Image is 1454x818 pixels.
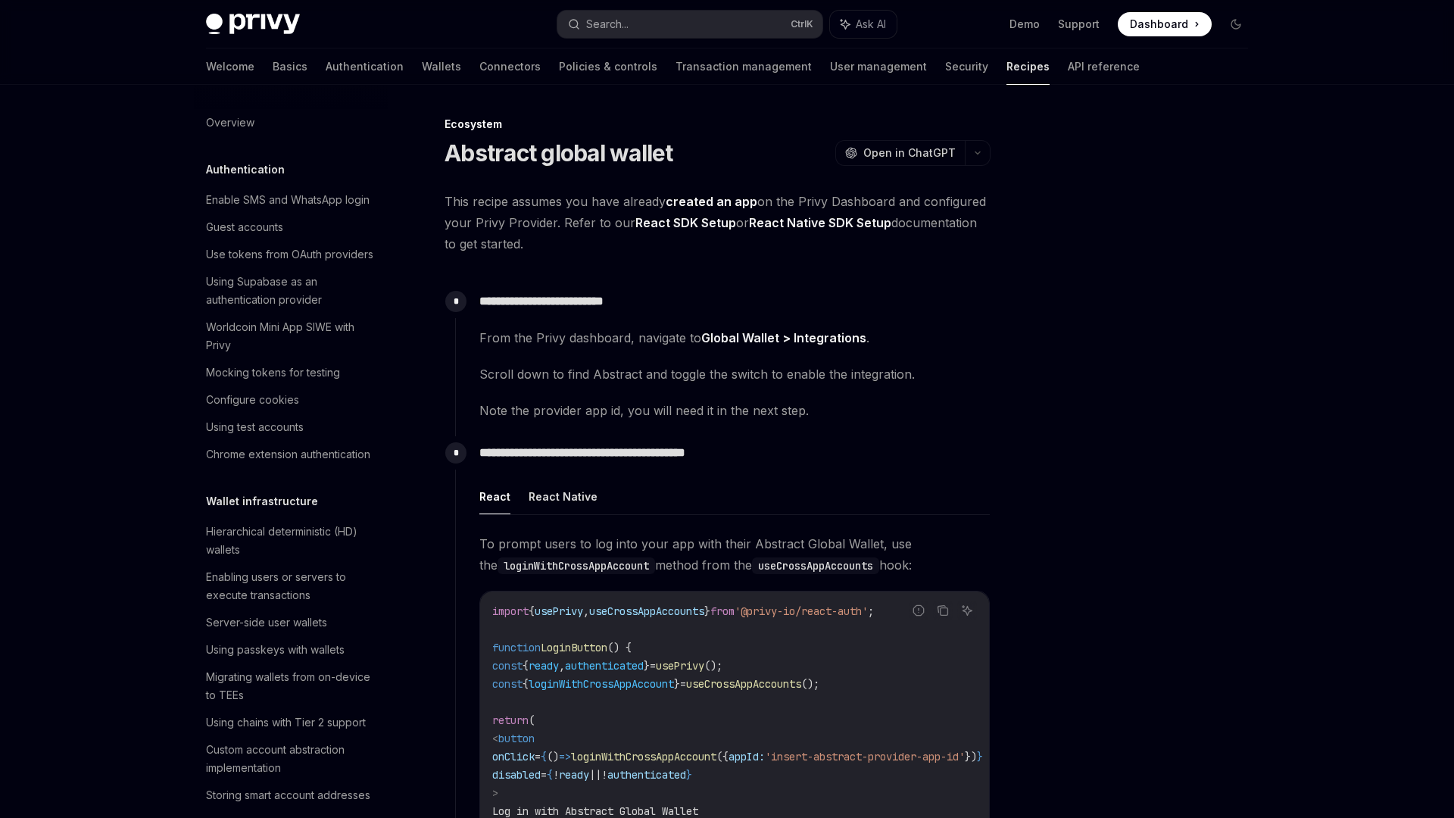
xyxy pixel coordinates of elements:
span: usePrivy [535,604,583,618]
a: Recipes [1006,48,1050,85]
span: useCrossAppAccounts [589,604,704,618]
a: Basics [273,48,307,85]
h1: Abstract global wallet [445,139,673,167]
span: Note the provider app id, you will need it in the next step. [479,400,990,421]
a: Using chains with Tier 2 support [194,709,388,736]
span: }) [965,750,977,763]
span: To prompt users to log into your app with their Abstract Global Wallet, use the method from the h... [479,533,990,576]
span: , [583,604,589,618]
div: Mocking tokens for testing [206,364,340,382]
a: Storing smart account addresses [194,782,388,809]
span: > [492,786,498,800]
a: Authentication [326,48,404,85]
button: Copy the contents from the code block [933,601,953,620]
span: usePrivy [656,659,704,673]
span: ; [868,604,874,618]
span: Dashboard [1130,17,1188,32]
div: Use tokens from OAuth providers [206,245,373,264]
span: { [547,768,553,782]
a: Connectors [479,48,541,85]
span: { [529,604,535,618]
div: Using chains with Tier 2 support [206,713,366,732]
a: User management [830,48,927,85]
div: Using passkeys with wallets [206,641,345,659]
a: Using Supabase as an authentication provider [194,268,388,314]
span: } [644,659,650,673]
span: function [492,641,541,654]
span: = [650,659,656,673]
a: Dashboard [1118,12,1212,36]
span: appId: [729,750,765,763]
div: Search... [586,15,629,33]
button: React Native [529,479,598,514]
span: { [523,677,529,691]
div: Using test accounts [206,418,304,436]
div: Worldcoin Mini App SIWE with Privy [206,318,379,354]
span: } [686,768,692,782]
span: } [977,750,983,763]
div: Enable SMS and WhatsApp login [206,191,370,209]
a: created an app [666,194,757,210]
span: ( [529,713,535,727]
span: => [559,750,571,763]
div: Hierarchical deterministic (HD) wallets [206,523,379,559]
button: Open in ChatGPT [835,140,965,166]
div: Overview [206,114,254,132]
a: Transaction management [676,48,812,85]
span: ! [601,768,607,782]
a: Support [1058,17,1100,32]
span: From the Privy dashboard, navigate to . [479,327,990,348]
span: Ask AI [856,17,886,32]
button: Search...CtrlK [557,11,822,38]
span: authenticated [565,659,644,673]
span: Log in with Abstract Global Wallet [492,804,698,818]
span: (); [801,677,819,691]
span: || [589,768,601,782]
div: Enabling users or servers to execute transactions [206,568,379,604]
a: Security [945,48,988,85]
span: loginWithCrossAppAccount [529,677,674,691]
a: React SDK Setup [635,215,736,231]
a: Server-side user wallets [194,609,388,636]
a: Demo [1009,17,1040,32]
span: ready [529,659,559,673]
span: ({ [716,750,729,763]
div: Configure cookies [206,391,299,409]
a: Worldcoin Mini App SIWE with Privy [194,314,388,359]
span: from [710,604,735,618]
a: API reference [1068,48,1140,85]
button: Toggle dark mode [1224,12,1248,36]
h5: Wallet infrastructure [206,492,318,510]
span: ready [559,768,589,782]
a: Wallets [422,48,461,85]
span: button [498,732,535,745]
span: { [541,750,547,763]
button: Ask AI [830,11,897,38]
div: Chrome extension authentication [206,445,370,464]
a: Global Wallet > Integrations [701,330,866,346]
span: = [535,750,541,763]
span: ! [553,768,559,782]
a: Hierarchical deterministic (HD) wallets [194,518,388,564]
span: () [547,750,559,763]
a: Welcome [206,48,254,85]
a: React Native SDK Setup [749,215,891,231]
code: useCrossAppAccounts [752,557,879,574]
a: Custom account abstraction implementation [194,736,388,782]
span: onClick [492,750,535,763]
span: = [541,768,547,782]
span: import [492,604,529,618]
div: Using Supabase as an authentication provider [206,273,379,309]
span: authenticated [607,768,686,782]
span: } [704,604,710,618]
strong: Global Wallet > Integrations [701,330,866,345]
a: Configure cookies [194,386,388,414]
code: loginWithCrossAppAccount [498,557,655,574]
span: '@privy-io/react-auth' [735,604,868,618]
span: useCrossAppAccounts [686,677,801,691]
a: Enable SMS and WhatsApp login [194,186,388,214]
div: Ecosystem [445,117,991,132]
a: Policies & controls [559,48,657,85]
div: Custom account abstraction implementation [206,741,379,777]
a: Enabling users or servers to execute transactions [194,564,388,609]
